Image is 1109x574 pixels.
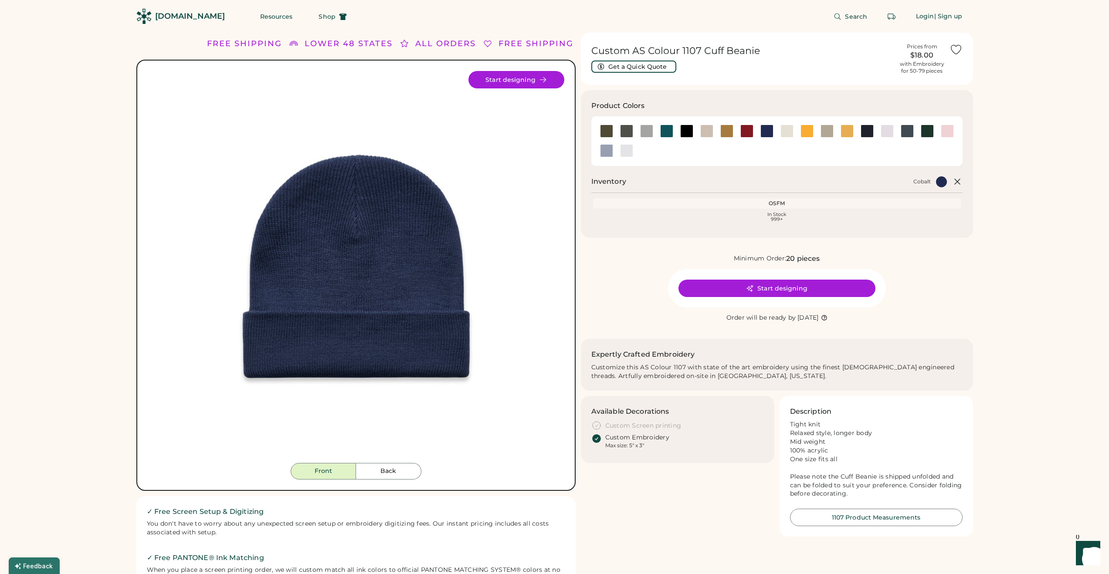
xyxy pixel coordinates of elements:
[499,38,573,50] div: FREE SHIPPING
[291,463,356,479] button: Front
[790,509,963,526] button: 1107 Product Measurements
[900,50,944,61] div: $18.00
[907,43,937,50] div: Prices from
[823,8,878,25] button: Search
[415,38,476,50] div: ALL ORDERS
[883,8,900,25] button: Retrieve an order
[934,12,963,21] div: | Sign up
[845,14,867,20] span: Search
[790,406,832,417] h3: Description
[1068,535,1105,572] iframe: Front Chat
[913,178,931,185] div: Cobalt
[916,12,934,21] div: Login
[797,314,819,322] div: [DATE]
[147,520,565,537] div: You don't have to worry about any unexpected screen setup or embroidery digitizing fees. Our inst...
[136,9,152,24] img: Rendered Logo - Screens
[591,176,626,187] h2: Inventory
[356,463,421,479] button: Back
[319,14,335,20] span: Shop
[160,71,552,463] div: 1107 Style Image
[726,314,796,322] div: Order will be ready by
[250,8,303,25] button: Resources
[605,433,669,442] div: Custom Embroidery
[605,422,682,430] div: Custom Screen printing
[155,11,225,22] div: [DOMAIN_NAME]
[591,406,669,417] h3: Available Decorations
[591,349,695,360] h2: Expertly Crafted Embroidery
[595,212,959,222] div: In Stock 999+
[591,101,645,111] h3: Product Colors
[591,45,895,57] h1: Custom AS Colour 1107 Cuff Beanie
[790,420,963,498] div: Tight knit Relaxed style, longer body Mid weight 100% acrylic One size fits all Please note the C...
[308,8,357,25] button: Shop
[678,280,875,297] button: Start designing
[305,38,393,50] div: LOWER 48 STATES
[468,71,564,88] button: Start designing
[147,553,565,563] h2: ✓ Free PANTONE® Ink Matching
[900,61,944,74] div: with Embroidery for 50-79 pieces
[605,442,644,449] div: Max size: 5" x 3"
[734,254,787,263] div: Minimum Order:
[786,253,820,264] div: 20 pieces
[207,38,282,50] div: FREE SHIPPING
[595,200,959,207] div: OSFM
[591,363,963,381] div: Customize this AS Colour 1107 with state of the art embroidery using the finest [DEMOGRAPHIC_DATA...
[147,506,565,517] h2: ✓ Free Screen Setup & Digitizing
[591,61,676,73] button: Get a Quick Quote
[160,71,552,463] img: 1107 - Cobalt Front Image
